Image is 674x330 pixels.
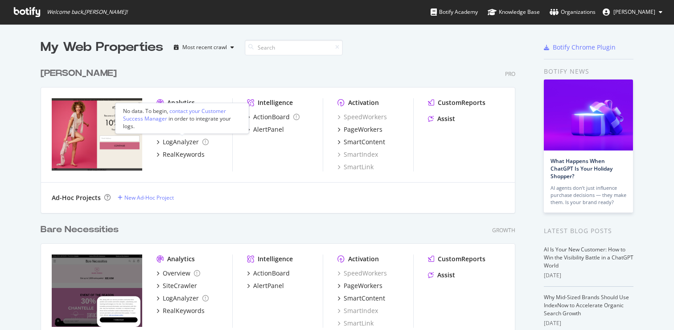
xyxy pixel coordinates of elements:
div: RealKeywords [163,306,205,315]
a: [PERSON_NAME] [41,67,120,80]
div: Organizations [550,8,596,17]
div: [PERSON_NAME] [41,67,117,80]
div: Most recent crawl [182,45,227,50]
div: Analytics [167,255,195,263]
div: ActionBoard [253,269,290,278]
div: Botify Academy [431,8,478,17]
div: Activation [348,255,379,263]
div: Analytics [167,98,195,107]
a: RealKeywords [156,306,205,315]
a: SmartIndex [337,150,378,159]
a: SmartLink [337,319,374,328]
div: Botify Chrome Plugin [553,43,616,52]
div: Bare Necessities [41,223,119,236]
a: Why Mid-Sized Brands Should Use IndexNow to Accelerate Organic Search Growth [544,293,629,317]
div: Overview [163,269,190,278]
a: LogAnalyzer [156,294,209,303]
div: Knowledge Base [488,8,540,17]
a: ActionBoard [247,113,300,121]
div: Intelligence [258,255,293,263]
a: ActionBoard [247,269,290,278]
div: My Web Properties [41,38,163,56]
a: New Ad-Hoc Project [118,194,174,201]
input: Search [245,40,343,55]
button: Most recent crawl [170,40,238,54]
div: Latest Blog Posts [544,226,633,236]
div: No data. To begin, in order to integrate your logs. [123,107,242,129]
a: LogAnalyzer [156,138,209,146]
div: RealKeywords [163,150,205,159]
a: What Happens When ChatGPT Is Your Holiday Shopper? [551,157,612,180]
div: Ad-Hoc Projects [52,193,101,202]
a: AlertPanel [247,125,284,134]
div: Botify news [544,67,633,76]
a: PageWorkers [337,125,382,134]
div: ActionBoard [253,113,290,121]
div: LogAnalyzer [163,138,199,146]
a: Overview [156,269,200,278]
a: RealKeywords [156,150,205,159]
a: SmartContent [337,138,385,146]
div: SmartContent [344,294,385,303]
div: Assist [437,114,455,123]
div: AI agents don’t just influence purchase decisions — they make them. Is your brand ready? [551,184,626,206]
a: SmartLink [337,163,374,171]
div: [DATE] [544,272,633,280]
div: Intelligence [258,98,293,107]
div: Growth [492,226,515,234]
a: CustomReports [428,255,485,263]
a: AlertPanel [247,281,284,290]
a: SpeedWorkers [337,269,387,278]
div: SiteCrawler [163,281,197,290]
div: LogAnalyzer [163,294,199,303]
a: Assist [428,271,455,280]
button: [PERSON_NAME] [596,5,670,19]
div: Activation [348,98,379,107]
a: SmartIndex [337,306,378,315]
a: Botify Chrome Plugin [544,43,616,52]
div: PageWorkers [344,125,382,134]
div: CustomReports [438,255,485,263]
a: Assist [428,114,455,123]
div: New Ad-Hoc Project [124,194,174,201]
a: PageWorkers [337,281,382,290]
img: www.pjsalvage.com [52,98,142,171]
div: AlertPanel [253,281,284,290]
span: Tierra Murguia [613,8,655,16]
div: SmartContent [344,138,385,146]
span: Welcome back, [PERSON_NAME] ! [47,8,127,16]
a: Bare Necessities [41,223,122,236]
a: AI Is Your New Customer: How to Win the Visibility Battle in a ChatGPT World [544,246,633,269]
a: SmartContent [337,294,385,303]
div: PageWorkers [344,281,382,290]
div: contact your Customer Success Manager [123,107,226,122]
div: Assist [437,271,455,280]
div: Pro [505,70,515,78]
img: Bare Necessities [52,255,142,327]
a: SiteCrawler [156,281,197,290]
div: AlertPanel [253,125,284,134]
div: CustomReports [438,98,485,107]
img: What Happens When ChatGPT Is Your Holiday Shopper? [544,79,633,150]
a: CustomReports [428,98,485,107]
a: SpeedWorkers [337,113,387,121]
div: [DATE] [544,319,633,327]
